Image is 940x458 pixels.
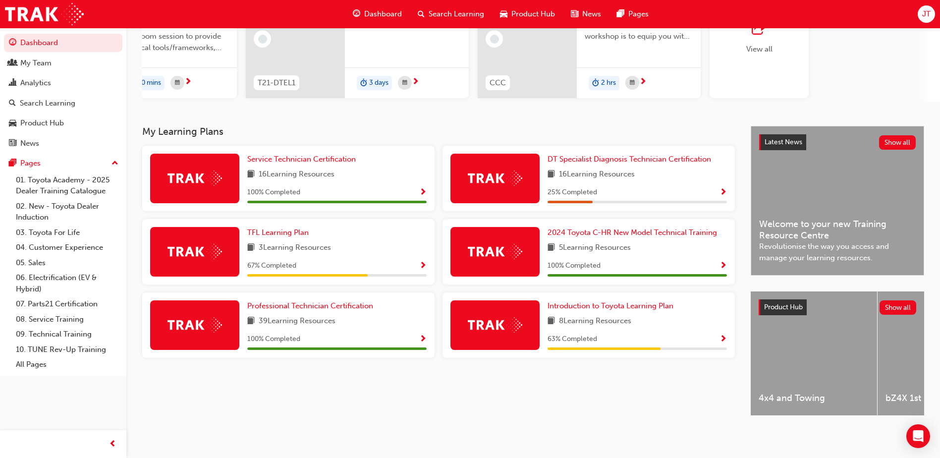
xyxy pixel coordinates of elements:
a: 07. Parts21 Certification [12,296,122,312]
span: JT [922,8,931,20]
span: Pages [628,8,649,20]
button: Show Progress [419,333,427,345]
span: book-icon [548,169,555,181]
a: DT Specialist Diagnosis Technician Certification [548,154,715,165]
span: Show Progress [719,188,727,197]
a: 2024 Toyota C-HR New Model Technical Training [548,227,721,238]
span: 4x4 and Towing [759,393,869,404]
img: Trak [167,171,222,186]
div: News [20,138,39,149]
span: news-icon [9,139,16,148]
span: This is a 90 minute virtual classroom session to provide practical tools/frameworks, behaviours a... [121,20,229,54]
img: Trak [468,244,522,259]
span: 100 % Completed [247,187,300,198]
a: Product Hub [4,114,122,132]
span: 16 Learning Resources [259,169,334,181]
a: My Team [4,54,122,72]
span: news-icon [571,8,578,20]
span: calendar-icon [402,77,407,89]
span: Show Progress [419,335,427,344]
span: chart-icon [9,79,16,88]
span: Professional Technician Certification [247,301,373,310]
span: Dashboard [364,8,402,20]
span: next-icon [639,78,647,87]
span: 67 % Completed [247,260,296,272]
span: 16 Learning Resources [559,169,635,181]
a: TFL Learning Plan [247,227,313,238]
button: Show all [879,135,916,150]
span: DT Specialist Diagnosis Technician Certification [548,155,711,164]
span: Product Hub [764,303,803,311]
a: 05. Sales [12,255,122,271]
span: book-icon [247,315,255,328]
a: Service Technician Certification [247,154,360,165]
button: Show Progress [719,260,727,272]
a: 09. Technical Training [12,327,122,342]
span: 90 mins [137,77,161,89]
div: Search Learning [20,98,75,109]
span: guage-icon [353,8,360,20]
span: learningRecordVerb_NONE-icon [490,35,499,44]
span: 100 % Completed [548,260,601,272]
a: 03. Toyota For Life [12,225,122,240]
span: 39 Learning Resources [259,315,335,328]
a: Dashboard [4,34,122,52]
span: pages-icon [617,8,624,20]
div: Product Hub [20,117,64,129]
div: My Team [20,57,52,69]
button: Show all [880,300,917,315]
a: Introduction to Toyota Learning Plan [548,300,677,312]
div: Analytics [20,77,51,89]
span: CCC [490,77,506,89]
button: Pages [4,154,122,172]
a: pages-iconPages [609,4,657,24]
a: Latest NewsShow allWelcome to your new Training Resource CentreRevolutionise the way you access a... [751,126,924,276]
span: search-icon [9,99,16,108]
span: 63 % Completed [548,334,597,345]
a: search-iconSearch Learning [410,4,492,24]
a: 4x4 and Towing [751,291,877,415]
span: Revolutionise the way you access and manage your learning resources. [759,241,916,263]
span: Introduction to Toyota Learning Plan [548,301,673,310]
a: 06. Electrification (EV & Hybrid) [12,270,122,296]
img: Trak [5,3,84,25]
span: book-icon [548,315,555,328]
a: Product HubShow all [759,299,916,315]
span: Show Progress [719,262,727,271]
span: duration-icon [360,77,367,90]
span: Show Progress [419,262,427,271]
span: prev-icon [109,438,116,451]
button: Show Progress [419,186,427,199]
a: Analytics [4,74,122,92]
a: 01. Toyota Academy - 2025 Dealer Training Catalogue [12,172,122,199]
span: book-icon [247,169,255,181]
button: Show Progress [419,260,427,272]
div: Pages [20,158,41,169]
span: News [582,8,601,20]
a: 04. Customer Experience [12,240,122,255]
span: Latest News [765,138,802,146]
span: Search Learning [429,8,484,20]
a: Professional Technician Certification [247,300,377,312]
span: Show Progress [419,188,427,197]
span: calendar-icon [175,77,180,89]
span: car-icon [9,119,16,128]
span: calendar-icon [630,77,635,89]
span: next-icon [412,78,419,87]
span: TFL Learning Plan [247,228,309,237]
a: Search Learning [4,94,122,113]
span: 3 days [369,77,388,89]
span: 3 Learning Resources [259,242,331,254]
a: 08. Service Training [12,312,122,327]
span: T21-DTEL1 [258,77,295,89]
span: outbound-icon [752,22,767,36]
button: DashboardMy TeamAnalyticsSearch LearningProduct HubNews [4,32,122,154]
span: duration-icon [592,77,599,90]
span: guage-icon [9,39,16,48]
span: car-icon [500,8,507,20]
span: learningRecordVerb_NONE-icon [258,35,267,44]
img: Trak [468,171,522,186]
span: search-icon [418,8,425,20]
a: guage-iconDashboard [345,4,410,24]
